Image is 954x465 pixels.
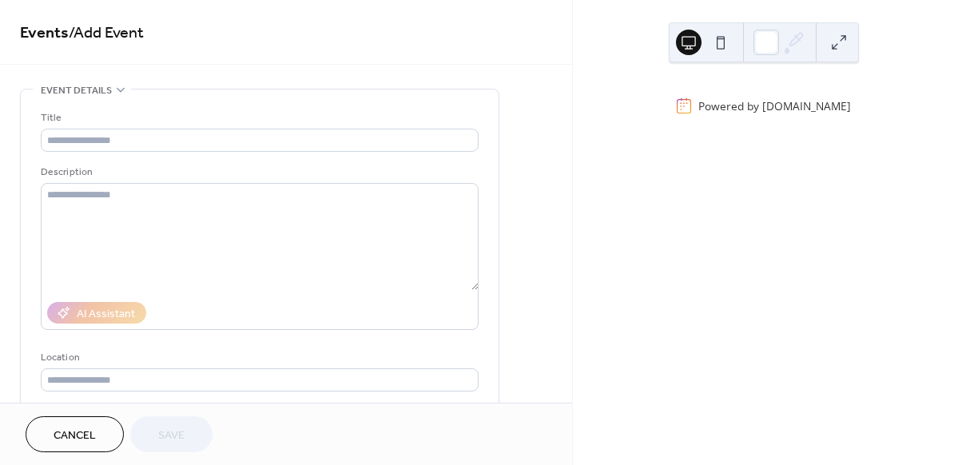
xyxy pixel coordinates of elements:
[41,109,475,126] div: Title
[69,18,144,49] span: / Add Event
[26,416,124,452] button: Cancel
[698,98,851,113] div: Powered by
[41,349,475,366] div: Location
[20,18,69,49] a: Events
[762,98,851,113] a: [DOMAIN_NAME]
[41,164,475,181] div: Description
[54,427,96,444] span: Cancel
[41,82,112,99] span: Event details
